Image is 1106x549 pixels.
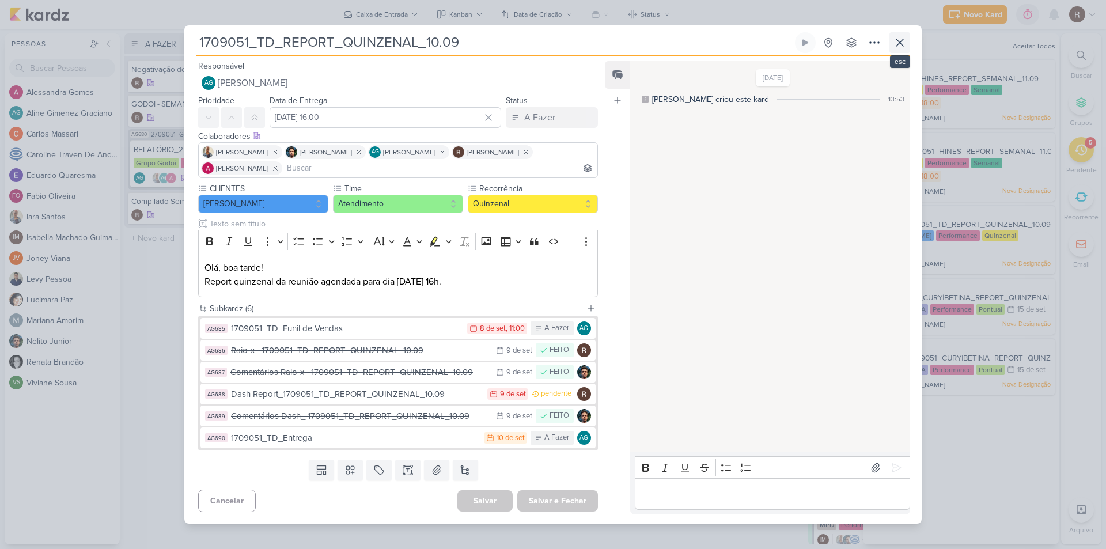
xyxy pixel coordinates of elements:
div: [PERSON_NAME] criou este kard [652,93,769,105]
div: AG688 [205,389,228,399]
label: CLIENTES [209,183,328,195]
span: [PERSON_NAME] [216,147,268,157]
div: Aline Gimenez Graciano [202,76,215,90]
button: AG [PERSON_NAME] [198,73,598,93]
div: Comentários Dash_ 1709051_TD_REPORT_QUINZENAL_10.09 [231,410,490,423]
div: 9 de set [500,391,526,398]
div: 9 de set [506,369,532,376]
button: Quinzenal [468,195,598,213]
div: 13:53 [888,94,904,104]
div: Subkardz (6) [210,302,582,315]
p: AG [204,80,213,86]
button: AG685 1709051_TD_Funil de Vendas 8 de set , 11:00 A Fazer AG [200,318,596,339]
span: [PERSON_NAME] [216,163,268,173]
div: esc [890,55,910,68]
img: Rafael Dornelles [577,343,591,357]
div: FEITO [550,410,569,422]
p: AG [372,149,379,155]
div: FEITO [550,366,569,378]
div: Editor editing area: main [198,252,598,297]
img: Nelito Junior [577,409,591,423]
div: AG687 [205,368,227,377]
div: Aline Gimenez Graciano [577,321,591,335]
input: Texto sem título [207,218,598,230]
div: A Fazer [544,323,569,334]
div: AG690 [205,433,228,442]
div: AG686 [205,346,228,355]
span: [PERSON_NAME] [218,76,287,90]
label: Data de Entrega [270,96,327,105]
div: Aline Gimenez Graciano [369,146,381,158]
label: Status [506,96,528,105]
div: Raio-x_ 1709051_TD_REPORT_QUINZENAL_10.09 [231,344,490,357]
label: Prioridade [198,96,234,105]
div: 9 de set [506,412,532,420]
div: A Fazer [524,111,555,124]
button: A Fazer [506,107,598,128]
p: Olá, boa tarde! Report quinzenal da reunião agendada para dia [DATE] 16h. [204,261,592,289]
div: Editor toolbar [198,230,598,252]
div: Dash Report_1709051_TD_REPORT_QUINZENAL_10.09 [231,388,482,401]
button: [PERSON_NAME] [198,195,328,213]
div: Comentários Raio-x_ 1709051_TD_REPORT_QUINZENAL_10.09 [230,366,490,379]
label: Time [343,183,463,195]
div: AG689 [205,411,228,421]
div: AG685 [205,324,228,333]
input: Buscar [285,161,595,175]
div: , 11:00 [506,325,525,332]
div: 9 de set [506,347,532,354]
button: AG687 Comentários Raio-x_ 1709051_TD_REPORT_QUINZENAL_10.09 9 de set FEITO [200,362,596,383]
img: Rafael Dornelles [577,387,591,401]
p: AG [579,435,588,441]
div: Colaboradores [198,130,598,142]
span: [PERSON_NAME] [300,147,352,157]
span: [PERSON_NAME] [383,147,435,157]
button: Atendimento [333,195,463,213]
div: Editor toolbar [635,456,910,479]
img: Rafael Dornelles [453,146,464,158]
label: Responsável [198,61,244,71]
div: 1709051_TD_Entrega [231,431,478,445]
div: FEITO [550,344,569,356]
div: 1709051_TD_Funil de Vendas [231,322,461,335]
img: Nelito Junior [577,365,591,379]
img: Nelito Junior [286,146,297,158]
div: Editor editing area: main [635,478,910,510]
div: Ligar relógio [801,38,810,47]
div: 8 de set [480,325,506,332]
input: Select a date [270,107,501,128]
img: Alessandra Gomes [202,162,214,174]
p: AG [579,325,588,332]
button: AG688 Dash Report_1709051_TD_REPORT_QUINZENAL_10.09 9 de set pendente [200,384,596,404]
label: Recorrência [478,183,598,195]
img: Iara Santos [202,146,214,158]
span: [PERSON_NAME] [467,147,519,157]
button: AG689 Comentários Dash_ 1709051_TD_REPORT_QUINZENAL_10.09 9 de set FEITO [200,406,596,426]
button: AG686 Raio-x_ 1709051_TD_REPORT_QUINZENAL_10.09 9 de set FEITO [200,340,596,361]
div: Aline Gimenez Graciano [577,431,591,445]
input: Kard Sem Título [196,32,793,53]
div: A Fazer [544,432,569,444]
button: AG690 1709051_TD_Entrega 10 de set A Fazer AG [200,427,596,448]
div: 10 de set [497,434,525,442]
button: Cancelar [198,490,256,512]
